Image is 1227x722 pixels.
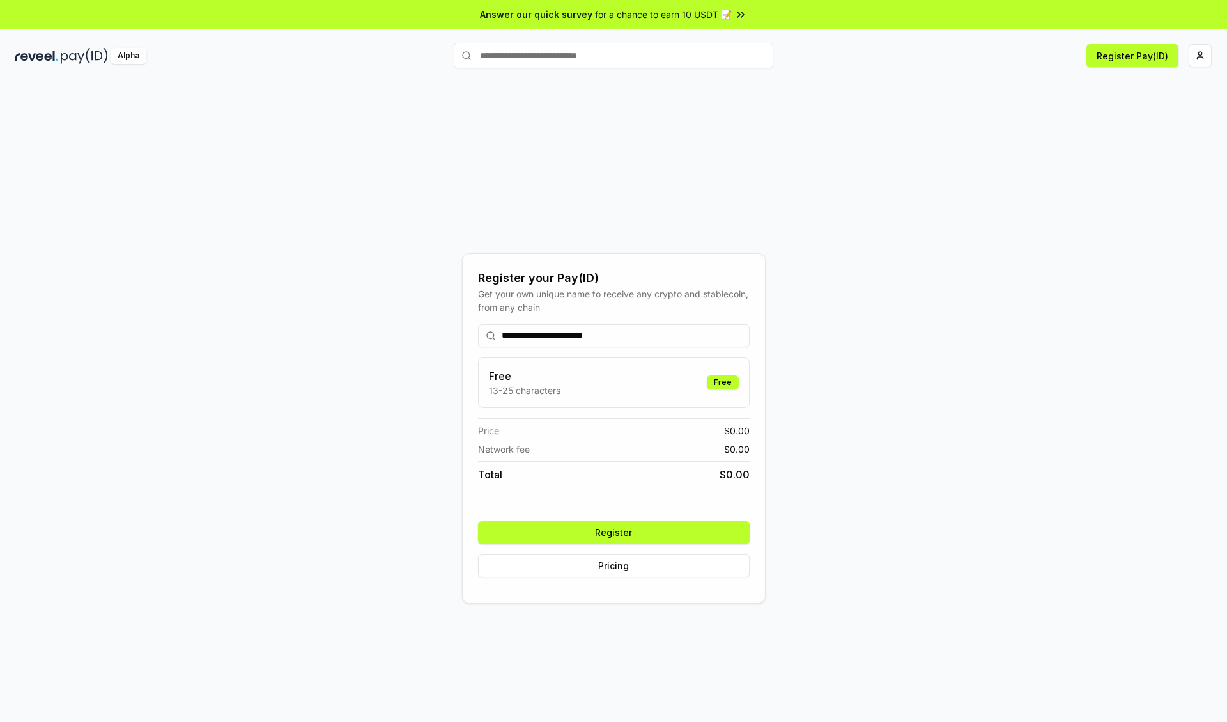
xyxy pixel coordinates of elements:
[1086,44,1178,67] button: Register Pay(ID)
[478,424,499,437] span: Price
[720,467,750,482] span: $ 0.00
[707,375,739,389] div: Free
[478,269,750,287] div: Register your Pay(ID)
[489,384,560,397] p: 13-25 characters
[15,48,58,64] img: reveel_dark
[478,443,530,456] span: Network fee
[478,287,750,314] div: Get your own unique name to receive any crypto and stablecoin, from any chain
[478,467,502,482] span: Total
[489,368,560,384] h3: Free
[61,48,108,64] img: pay_id
[724,443,750,456] span: $ 0.00
[478,521,750,544] button: Register
[480,8,592,21] span: Answer our quick survey
[724,424,750,437] span: $ 0.00
[595,8,732,21] span: for a chance to earn 10 USDT 📝
[111,48,146,64] div: Alpha
[478,554,750,577] button: Pricing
